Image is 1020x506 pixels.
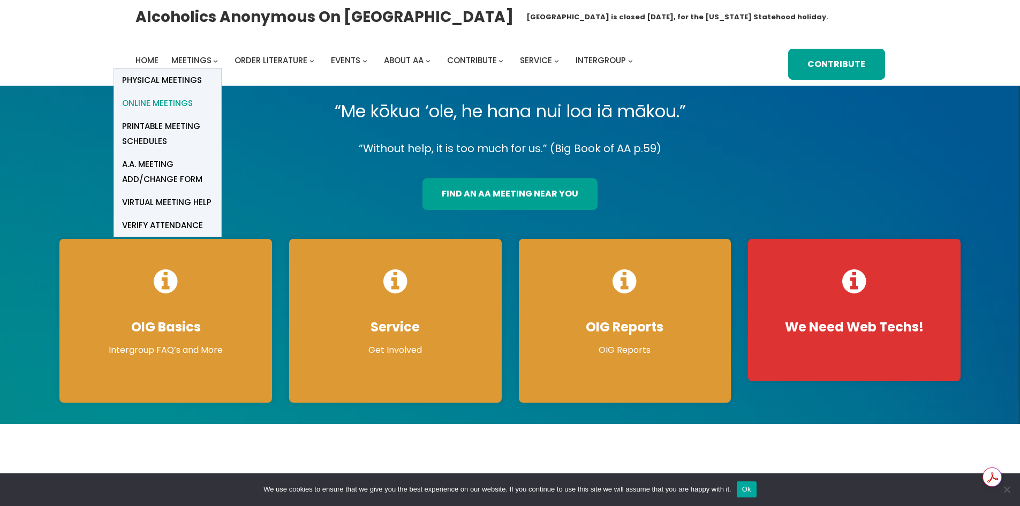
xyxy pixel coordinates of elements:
h1: [GEOGRAPHIC_DATA] is closed [DATE], for the [US_STATE] Statehood holiday. [526,12,828,22]
h4: We Need Web Techs! [759,319,950,335]
span: Meetings [171,55,211,66]
a: About AA [384,53,424,68]
a: find an aa meeting near you [422,178,598,210]
span: Events [331,55,360,66]
a: Contribute [788,49,885,80]
span: Home [135,55,158,66]
span: Intergroup [576,55,626,66]
span: Online Meetings [122,96,193,111]
button: Meetings submenu [213,58,218,63]
button: Contribute submenu [498,58,503,63]
button: Order Literature submenu [309,58,314,63]
h4: OIG Basics [70,319,261,335]
p: OIG Reports [530,344,721,357]
button: Service submenu [554,58,559,63]
span: We use cookies to ensure that we give you the best experience on our website. If you continue to ... [263,484,731,495]
a: Contribute [447,53,497,68]
span: Physical Meetings [122,73,202,88]
nav: Intergroup [135,53,637,68]
p: “Without help, it is too much for us.” (Big Book of AA p.59) [51,139,969,158]
a: Online Meetings [114,92,221,115]
span: A.A. Meeting Add/Change Form [122,157,213,187]
a: Physical Meetings [114,69,221,92]
span: About AA [384,55,424,66]
a: Service [520,53,552,68]
p: Intergroup FAQ’s and More [70,344,261,357]
a: Virtual Meeting Help [114,191,221,214]
span: No [1001,484,1012,495]
a: Meetings [171,53,211,68]
span: verify attendance [122,218,203,233]
a: Events [331,53,360,68]
a: Alcoholics Anonymous on [GEOGRAPHIC_DATA] [135,4,513,30]
span: Printable Meeting Schedules [122,119,213,149]
p: “Me kōkua ‘ole, he hana nui loa iā mākou.” [51,96,969,126]
a: A.A. Meeting Add/Change Form [114,153,221,191]
h4: Service [300,319,491,335]
span: Order Literature [235,55,307,66]
span: Contribute [447,55,497,66]
span: Virtual Meeting Help [122,195,211,210]
p: Get Involved [300,344,491,357]
a: verify attendance [114,214,221,237]
a: Printable Meeting Schedules [114,115,221,153]
a: Home [135,53,158,68]
span: Service [520,55,552,66]
button: Events submenu [362,58,367,63]
button: Intergroup submenu [628,58,633,63]
button: About AA submenu [426,58,430,63]
button: Ok [737,481,757,497]
a: Intergroup [576,53,626,68]
h4: OIG Reports [530,319,721,335]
